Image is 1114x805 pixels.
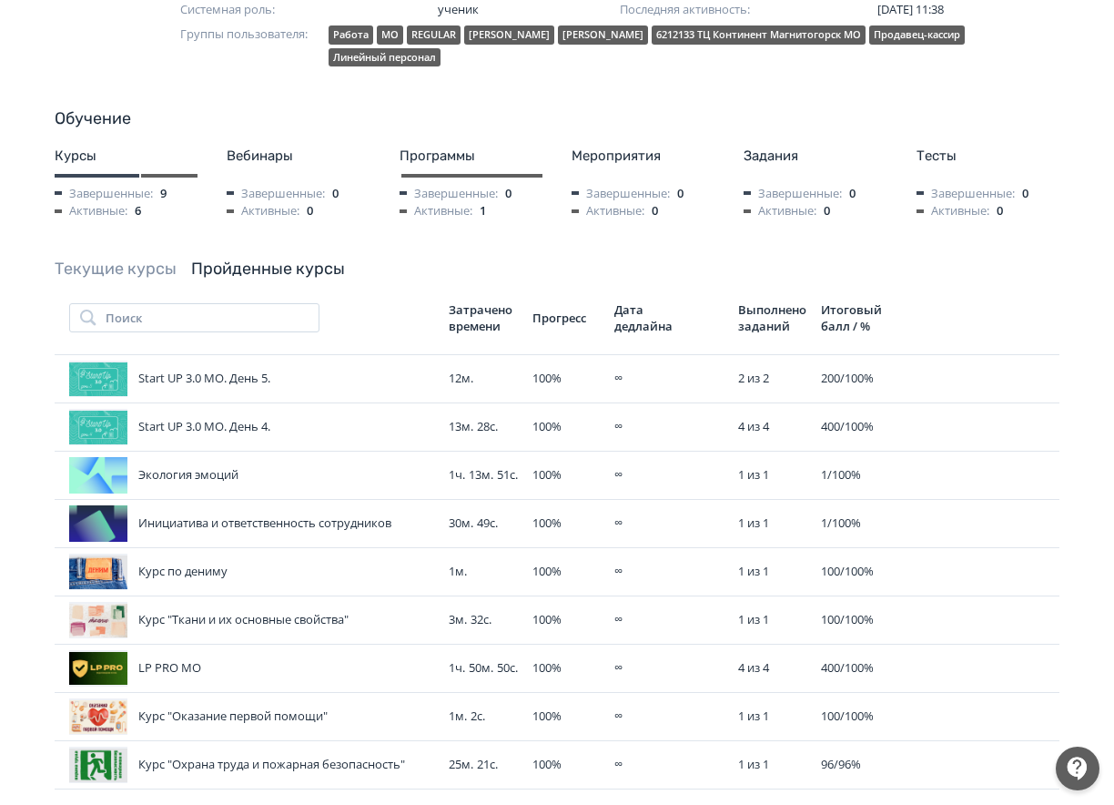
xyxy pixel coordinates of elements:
[1022,185,1028,203] span: 0
[652,202,658,220] span: 0
[477,756,498,772] span: 21с.
[477,418,498,434] span: 28с.
[821,659,874,676] span: 400 / 100 %
[180,1,362,19] span: Системная роль:
[449,370,473,386] span: 12м.
[572,146,714,167] div: Мероприятия
[160,185,167,203] span: 9
[614,515,724,533] div: ∞
[55,185,153,203] span: Завершенные:
[469,466,493,483] span: 13м.
[917,202,989,220] span: Активные:
[438,1,620,19] span: ученик
[614,708,724,726] div: ∞
[55,146,197,167] div: Курсы
[227,185,325,203] span: Завершенные:
[614,370,724,388] div: ∞
[449,466,465,483] span: 1ч.
[227,146,370,167] div: Вебинары
[505,185,511,203] span: 0
[532,563,562,579] span: 100 %
[532,515,562,531] span: 100 %
[738,515,769,531] span: 1 из 1
[400,146,542,167] div: Программы
[614,563,724,581] div: ∞
[69,361,434,397] div: Start UP 3.0 МО. День 5.
[69,409,434,445] div: Start UP 3.0 МО. День 4.
[135,202,141,220] span: 6
[532,370,562,386] span: 100 %
[307,202,313,220] span: 0
[497,659,518,676] span: 50с.
[821,708,874,724] span: 100 / 100 %
[464,25,554,45] div: [PERSON_NAME]
[332,185,339,203] span: 0
[449,563,467,579] span: 1м.
[471,611,491,627] span: 32с.
[744,185,842,203] span: Завершенные:
[55,107,1059,131] div: Обучение
[400,185,498,203] span: Завершенные:
[614,418,724,436] div: ∞
[821,370,874,386] span: 200 / 100 %
[55,259,177,279] a: Текущие курсы
[614,756,724,774] div: ∞
[449,659,465,676] span: 1ч.
[469,659,493,676] span: 50м.
[620,1,802,19] span: Последняя активность:
[821,515,861,531] span: 1 / 100 %
[329,25,373,45] div: Работа
[738,466,769,483] span: 1 из 1
[69,554,434,590] div: Курс по дениму
[55,202,127,220] span: Активные:
[480,202,486,220] span: 1
[821,756,861,772] span: 96 / 96 %
[738,418,769,434] span: 4 из 4
[614,466,724,484] div: ∞
[821,301,888,334] div: Итоговый балл / %
[227,202,299,220] span: Активные:
[738,370,769,386] span: 2 из 2
[69,457,434,494] div: Экология эмоций
[821,418,874,434] span: 400 / 100 %
[449,515,473,531] span: 30м.
[180,25,321,70] span: Группы пользователя:
[917,185,1015,203] span: Завершенные:
[821,611,874,627] span: 100 / 100 %
[738,563,769,579] span: 1 из 1
[69,698,434,735] div: Курс "Оказание первой помощи"
[69,505,434,542] div: Инициатива и ответственность сотрудников
[449,418,473,434] span: 13м.
[652,25,866,45] div: 6212133 ТЦ Континент Магнитогорск МО
[614,301,678,334] div: Дата дедлайна
[449,756,473,772] span: 25м.
[738,301,806,334] div: Выполнено заданий
[497,466,518,483] span: 51с.
[532,466,562,483] span: 100 %
[917,146,1059,167] div: Тесты
[738,659,769,676] span: 4 из 4
[532,418,562,434] span: 100 %
[449,611,467,627] span: 3м.
[821,466,861,483] span: 1 / 100 %
[738,756,769,772] span: 1 из 1
[191,259,345,279] a: Пройденные курсы
[824,202,830,220] span: 0
[69,747,434,783] div: Курс "Охрана труда и пожарная безопасность"
[677,185,684,203] span: 0
[849,185,856,203] span: 0
[738,708,769,724] span: 1 из 1
[572,202,644,220] span: Активные:
[471,708,485,724] span: 2с.
[744,202,816,220] span: Активные:
[532,756,562,772] span: 100 %
[877,1,944,17] span: [DATE] 11:38
[69,650,434,687] div: LP PRO МО
[572,185,670,203] span: Завершенные:
[997,202,1003,220] span: 0
[532,310,600,326] div: Прогресс
[407,25,461,45] div: REGULAR
[449,708,467,724] span: 1м.
[614,659,724,678] div: ∞
[738,611,769,627] span: 1 из 1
